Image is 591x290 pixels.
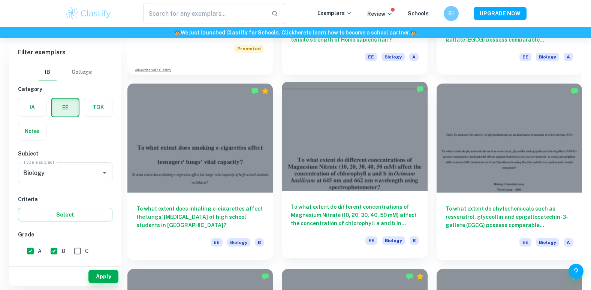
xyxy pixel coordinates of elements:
h6: We just launched Clastify for Schools. Click to learn how to become a school partner. [1,28,590,37]
button: EE [52,99,79,117]
img: Marked [571,87,578,95]
p: Exemplars [317,9,352,17]
button: IB [39,63,57,81]
button: College [72,63,92,81]
h6: S1 [447,9,455,18]
h6: Grade [18,230,112,239]
a: Schools [408,10,429,16]
span: EE [365,53,377,61]
span: A [564,238,573,247]
button: UPGRADE NOW [474,7,527,20]
img: Marked [262,273,269,280]
button: IA [18,98,46,116]
span: B [61,247,65,255]
h6: Category [18,85,112,93]
h6: To what extent do different concentrations of Magnesium Nitrate (10, 20, 30, 40, 50 mM) affect th... [291,203,418,227]
span: B [255,238,264,247]
span: A [38,247,42,255]
a: To what extent does inhaling e-cigarettes affect the lungs’ [MEDICAL_DATA] of high school student... [127,84,273,260]
span: C [85,247,89,255]
img: Marked [416,85,424,93]
h6: Criteria [18,195,112,203]
span: 🏫 [410,30,417,36]
a: here [295,30,306,36]
span: A [564,53,573,61]
span: EE [365,236,377,245]
span: Biology [227,238,250,247]
h6: To what extent does inhaling e-cigarettes affect the lungs’ [MEDICAL_DATA] of high school student... [136,205,264,229]
img: Clastify logo [65,6,112,21]
span: A [409,53,419,61]
img: Marked [251,87,259,95]
span: EE [519,53,531,61]
button: Help and Feedback [569,264,584,279]
label: Type a subject [23,159,54,165]
span: Biology [382,236,405,245]
span: B [410,236,419,245]
a: To what extent do different concentrations of Magnesium Nitrate (10, 20, 30, 40, 50 mM) affect th... [282,84,427,260]
a: Advertise with Clastify [135,67,171,73]
button: TOK [84,98,112,116]
button: Apply [88,270,118,283]
h6: To what extent do phytochemicals such as resveratrol, glyceollin and epigallocatechin-3-gallate (... [446,205,573,229]
h6: Filter exemplars [9,42,121,63]
button: Notes [18,122,46,140]
span: EE [211,238,223,247]
img: Marked [406,273,413,280]
div: Premium [416,273,424,280]
p: Review [367,10,393,18]
span: EE [519,238,531,247]
button: Open [99,167,110,178]
div: Premium [262,87,269,95]
div: Filter type choice [39,63,92,81]
span: Biology [382,53,405,61]
span: Promoted [234,45,264,53]
input: Search for any exemplars... [143,3,266,24]
button: Select [18,208,112,221]
a: To what extent do phytochemicals such as resveratrol, glyceollin and epigallocatechin-3-gallate (... [437,84,582,260]
h6: Subject [18,149,112,158]
span: 🏫 [174,30,181,36]
span: Biology [536,238,559,247]
button: S1 [444,6,459,21]
span: Biology [536,53,559,61]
